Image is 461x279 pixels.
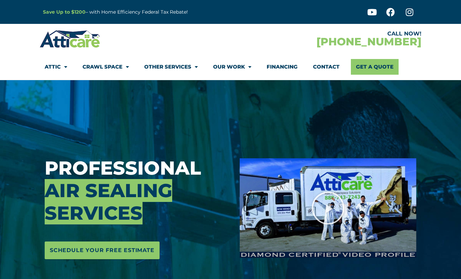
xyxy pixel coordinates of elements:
[45,179,172,224] span: Air Sealing Services
[144,59,198,75] a: Other Services
[311,191,345,225] div: Play Video
[45,59,416,75] nav: Menu
[313,59,340,75] a: Contact
[45,59,67,75] a: Attic
[267,59,298,75] a: Financing
[43,8,264,16] p: – with Home Efficiency Federal Tax Rebate!
[50,245,154,256] span: Schedule Your Free Estimate
[83,59,129,75] a: Crawl Space
[230,31,421,36] div: CALL NOW!
[45,241,160,259] a: Schedule Your Free Estimate
[351,59,399,75] a: Get A Quote
[45,157,229,224] h3: Professional
[43,9,86,15] a: Save Up to $1200
[213,59,251,75] a: Our Work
